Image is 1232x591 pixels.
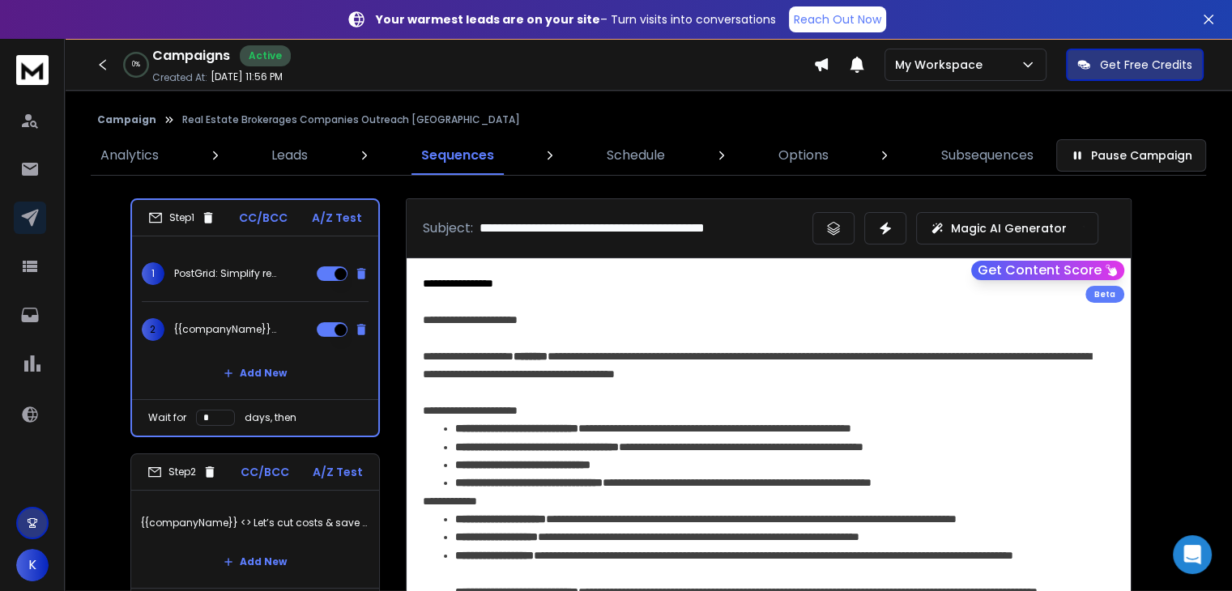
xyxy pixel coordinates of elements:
[262,136,318,175] a: Leads
[1085,286,1124,303] div: Beta
[778,146,829,165] p: Options
[895,57,989,73] p: My Workspace
[597,136,675,175] a: Schedule
[211,357,300,389] button: Add New
[174,267,278,280] p: PostGrid: Simplify real estate Communications
[1173,535,1212,574] div: Open Intercom Messenger
[130,198,380,437] li: Step1CC/BCCA/Z Test1PostGrid: Simplify real estate Communications2{{companyName}} Streamline Your...
[1100,57,1192,73] p: Get Free Credits
[245,411,296,424] p: days, then
[16,549,49,581] button: K
[147,465,217,479] div: Step 2
[971,261,1124,280] button: Get Content Score
[607,146,665,165] p: Schedule
[769,136,838,175] a: Options
[142,318,164,341] span: 2
[376,11,776,28] p: – Turn visits into conversations
[794,11,881,28] p: Reach Out Now
[152,71,207,84] p: Created At:
[148,411,186,424] p: Wait for
[239,210,288,226] p: CC/BCC
[916,212,1098,244] button: Magic AI Generator
[182,113,520,126] p: Real Estate Brokerages Companies Outreach [GEOGRAPHIC_DATA]
[1066,49,1204,81] button: Get Free Credits
[132,60,140,70] p: 0 %
[931,136,1043,175] a: Subsequences
[97,113,156,126] button: Campaign
[1056,139,1206,172] button: Pause Campaign
[240,45,291,66] div: Active
[423,219,473,238] p: Subject:
[100,146,159,165] p: Analytics
[211,70,283,83] p: [DATE] 11:56 PM
[313,464,363,480] p: A/Z Test
[789,6,886,32] a: Reach Out Now
[411,136,504,175] a: Sequences
[141,500,369,546] p: {{companyName}} <> Let’s cut costs & save time.
[152,46,230,66] h1: Campaigns
[271,146,308,165] p: Leads
[174,323,278,336] p: {{companyName}} Streamline Your real estate Communication
[241,464,289,480] p: CC/BCC
[376,11,600,28] strong: Your warmest leads are on your site
[951,220,1067,236] p: Magic AI Generator
[16,55,49,85] img: logo
[312,210,362,226] p: A/Z Test
[941,146,1034,165] p: Subsequences
[91,136,168,175] a: Analytics
[148,210,215,225] div: Step 1
[421,146,494,165] p: Sequences
[211,546,300,578] button: Add New
[142,262,164,285] span: 1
